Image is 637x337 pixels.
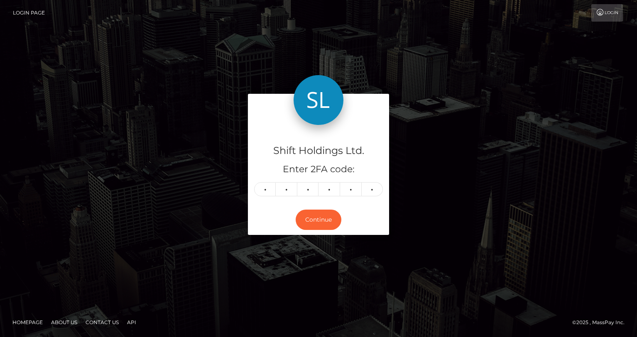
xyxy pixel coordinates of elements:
div: © 2025 , MassPay Inc. [572,318,631,327]
h4: Shift Holdings Ltd. [254,144,383,158]
h5: Enter 2FA code: [254,163,383,176]
a: Contact Us [82,316,122,329]
button: Continue [296,210,341,230]
a: Login Page [13,4,45,22]
a: Login [591,4,623,22]
a: API [124,316,140,329]
img: Shift Holdings Ltd. [294,75,343,125]
a: Homepage [9,316,46,329]
a: About Us [48,316,81,329]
